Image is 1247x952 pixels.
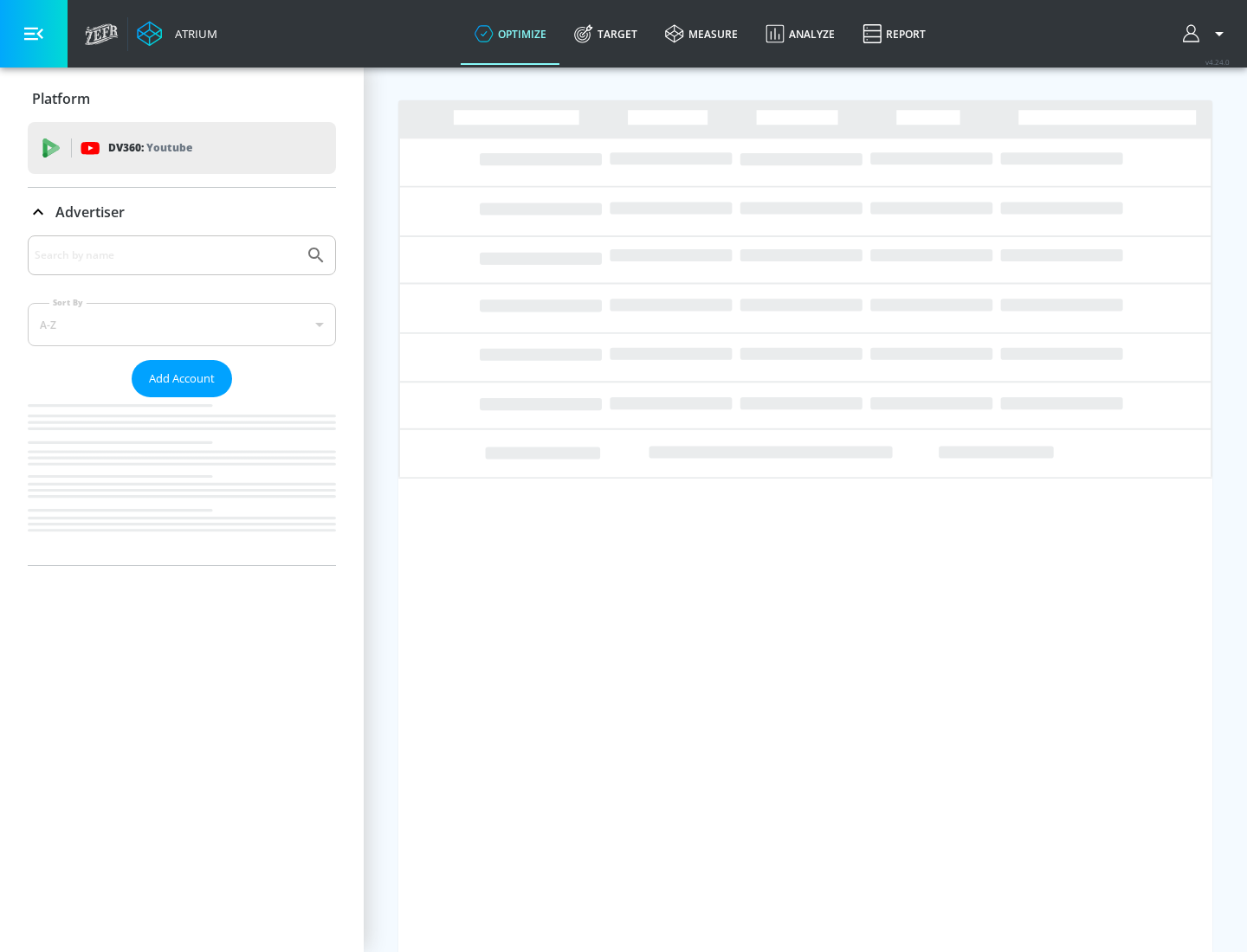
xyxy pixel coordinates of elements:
label: Sort By [49,297,87,308]
span: Add Account [149,369,215,389]
a: Atrium [137,21,217,47]
div: Advertiser [28,235,336,565]
div: DV360: Youtube [28,122,336,174]
p: Youtube [146,138,192,157]
button: Add Account [132,360,232,397]
a: measure [651,3,752,65]
nav: list of Advertiser [28,397,336,565]
span: v 4.24.0 [1205,57,1230,67]
a: Analyze [752,3,849,65]
p: DV360: [108,138,192,158]
a: Target [560,3,651,65]
a: Report [849,3,940,65]
a: optimize [461,3,560,65]
input: Search by name [35,244,297,267]
p: Advertiser [55,203,125,222]
div: Advertiser [28,188,336,236]
div: A-Z [28,303,336,346]
div: Platform [28,74,336,123]
div: Atrium [168,26,217,42]
p: Platform [32,89,90,108]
